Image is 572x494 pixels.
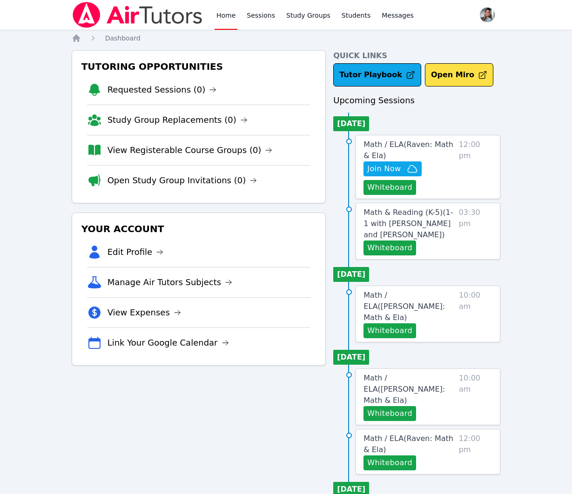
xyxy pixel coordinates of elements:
[363,323,416,338] button: Whiteboard
[363,291,445,322] span: Math / ELA ( [PERSON_NAME]: Math & Ela )
[108,246,164,259] a: Edit Profile
[382,11,414,20] span: Messages
[459,373,492,421] span: 10:00 am
[108,174,257,187] a: Open Study Group Invitations (0)
[72,2,203,28] img: Air Tutors
[333,50,500,61] h4: Quick Links
[108,144,273,157] a: View Registerable Course Groups (0)
[333,94,500,107] h3: Upcoming Sessions
[72,33,501,43] nav: Breadcrumb
[363,240,416,255] button: Whiteboard
[80,220,318,237] h3: Your Account
[105,33,141,43] a: Dashboard
[333,116,369,131] li: [DATE]
[363,161,421,176] button: Join Now
[459,433,493,470] span: 12:00 pm
[459,139,493,195] span: 12:00 pm
[363,434,453,454] span: Math / ELA ( Raven: Math & Ela )
[363,140,453,160] span: Math / ELA ( Raven: Math & Ela )
[80,58,318,75] h3: Tutoring Opportunities
[108,83,217,96] a: Requested Sessions (0)
[363,207,455,240] a: Math & Reading (K-5)(1-1 with [PERSON_NAME] and [PERSON_NAME])
[105,34,141,42] span: Dashboard
[363,208,453,239] span: Math & Reading (K-5) ( 1-1 with [PERSON_NAME] and [PERSON_NAME] )
[367,163,401,174] span: Join Now
[108,306,181,319] a: View Expenses
[108,276,233,289] a: Manage Air Tutors Subjects
[333,350,369,365] li: [DATE]
[108,113,248,127] a: Study Group Replacements (0)
[363,290,455,323] a: Math / ELA([PERSON_NAME]: Math & Ela)
[363,180,416,195] button: Whiteboard
[363,455,416,470] button: Whiteboard
[363,373,455,406] a: Math / ELA([PERSON_NAME]: Math & Ela)
[363,139,455,161] a: Math / ELA(Raven: Math & Ela)
[459,290,492,338] span: 10:00 am
[108,336,229,349] a: Link Your Google Calendar
[425,63,493,87] button: Open Miro
[363,433,455,455] a: Math / ELA(Raven: Math & Ela)
[333,267,369,282] li: [DATE]
[459,207,493,255] span: 03:30 pm
[333,63,421,87] a: Tutor Playbook
[363,374,445,405] span: Math / ELA ( [PERSON_NAME]: Math & Ela )
[363,406,416,421] button: Whiteboard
